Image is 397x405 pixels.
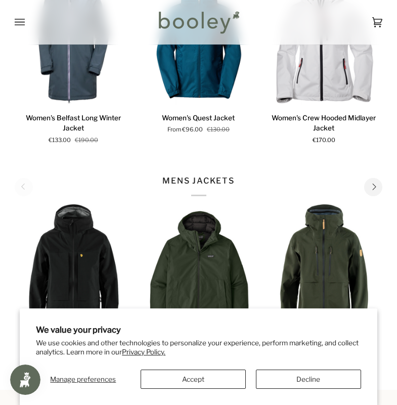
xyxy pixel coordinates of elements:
[15,204,132,335] a: Men's Bergtagen GTX Touring Jacket
[140,204,257,375] product-grid-item: Men's Lightweight Stormshadow Jacket
[313,136,335,145] span: €170.00
[10,365,40,395] iframe: Button to open loyalty program pop-up
[15,113,132,133] p: Women's Belfast Long Winter Jacket
[167,125,203,134] span: From €96.00
[265,204,382,364] product-grid-item: Men's Keb GTX Jacket
[15,204,132,335] product-grid-item-variant: Medium / Black
[207,125,230,134] span: €130.00
[265,113,382,133] p: Women's Crew Hooded Midlayer Jacket
[140,204,257,335] img: Patagonia Men's Lightweight Stormshadow Jacket Old Growth Green - Booley Galway
[265,204,382,335] a: Men's Keb GTX Jacket
[15,204,132,335] img: Fjallraven Men's Bergtagen GTX Touring Jacket Black - Booley Galway
[162,113,235,123] p: Women's Quest Jacket
[141,370,246,389] button: Accept
[162,175,234,196] p: MENS JACKETS
[15,204,132,375] product-grid-item: Men's Bergtagen GTX Touring Jacket
[256,370,361,389] button: Decline
[49,136,71,145] span: €133.00
[15,338,132,374] a: Men's Bergtagen GTX Touring Jacket
[140,204,257,335] a: Men's Lightweight Stormshadow Jacket
[265,109,382,145] a: Women's Crew Hooded Midlayer Jacket
[140,109,257,134] a: Women's Quest Jacket
[15,342,132,363] p: Men's Bergtagen GTX Touring Jacket
[15,109,132,145] a: Women's Belfast Long Winter Jacket
[122,348,165,356] a: Privacy Policy.
[265,204,382,335] product-grid-item-variant: Medium / Deep Forest
[140,204,257,335] product-grid-item-variant: Small / Old Growth Green
[36,339,361,356] p: We use cookies and other technologies to personalize your experience, perform marketing, and coll...
[75,136,98,145] span: €190.00
[36,370,130,389] button: Manage preferences
[36,325,361,335] h2: We value your privacy
[50,375,116,383] span: Manage preferences
[265,204,382,335] img: Fjallraven Men's Keb GTX Jacket Deep Forest - Booley Galway
[364,178,382,196] button: Next
[154,8,243,37] img: Booley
